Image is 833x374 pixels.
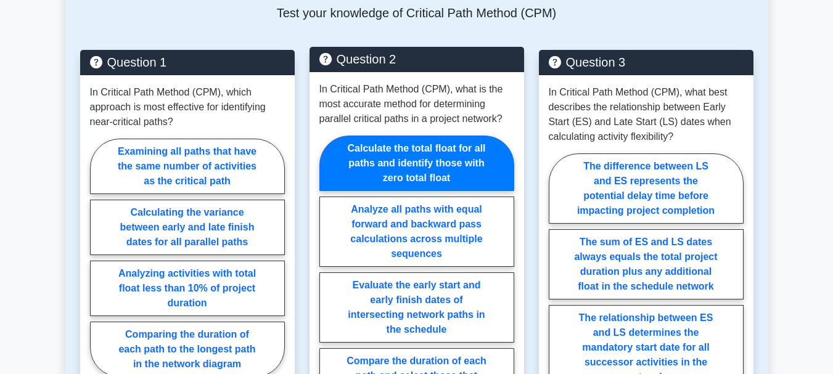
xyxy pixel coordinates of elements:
[319,197,514,267] label: Analyze all paths with equal forward and backward pass calculations across multiple sequences
[549,229,744,299] label: The sum of ES and LS dates always equals the total project duration plus any additional float in ...
[319,272,514,343] label: Evaluate the early start and early finish dates of intersecting network paths in the schedule
[549,85,744,144] p: In Critical Path Method (CPM), what best describes the relationship between Early Start (ES) and ...
[319,136,514,191] label: Calculate the total float for all paths and identify those with zero total float
[90,261,285,316] label: Analyzing activities with total float less than 10% of project duration
[549,153,744,224] label: The difference between LS and ES represents the potential delay time before impacting project com...
[90,85,285,129] p: In Critical Path Method (CPM), which approach is most effective for identifying near-critical paths?
[90,55,285,70] h5: Question 1
[319,52,514,67] h5: Question 2
[90,139,285,194] label: Examining all paths that have the same number of activities as the critical path
[90,200,285,255] label: Calculating the variance between early and late finish dates for all parallel paths
[319,82,514,126] p: In Critical Path Method (CPM), what is the most accurate method for determining parallel critical...
[549,55,744,70] h5: Question 3
[80,6,753,20] p: Test your knowledge of Critical Path Method (CPM)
